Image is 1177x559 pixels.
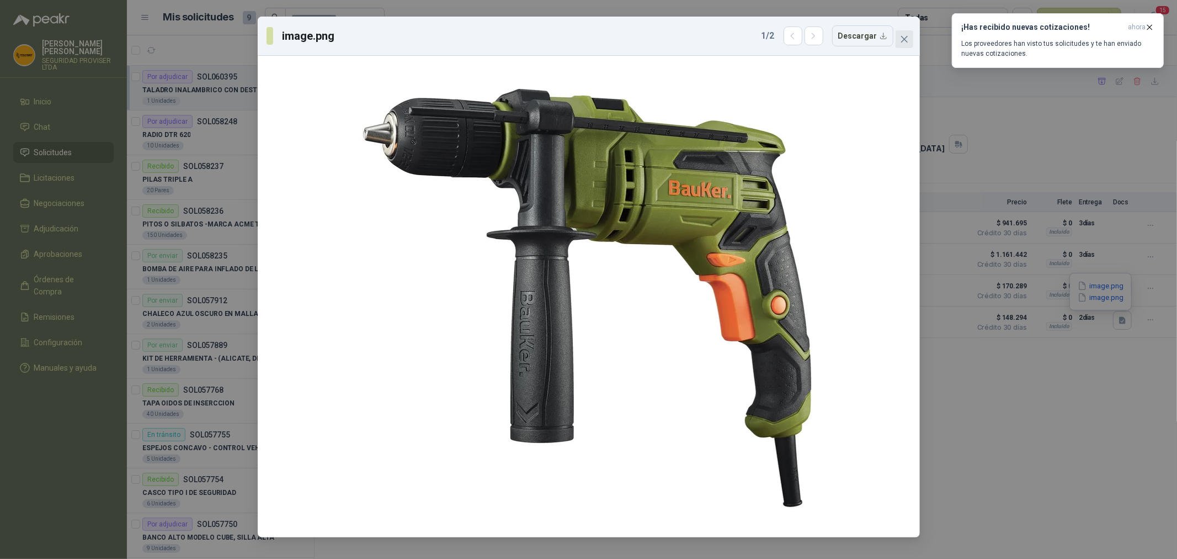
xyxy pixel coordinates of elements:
h3: image.png [282,28,337,44]
span: 1 / 2 [761,29,775,43]
button: Descargar [832,25,893,46]
button: Close [896,30,913,48]
span: ahora [1128,23,1146,32]
h3: ¡Has recibido nuevas cotizaciones! [961,23,1123,32]
span: close [900,35,909,44]
p: Los proveedores han visto tus solicitudes y te han enviado nuevas cotizaciones. [961,39,1154,59]
button: ¡Has recibido nuevas cotizaciones!ahora Los proveedores han visto tus solicitudes y te han enviad... [952,13,1164,68]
